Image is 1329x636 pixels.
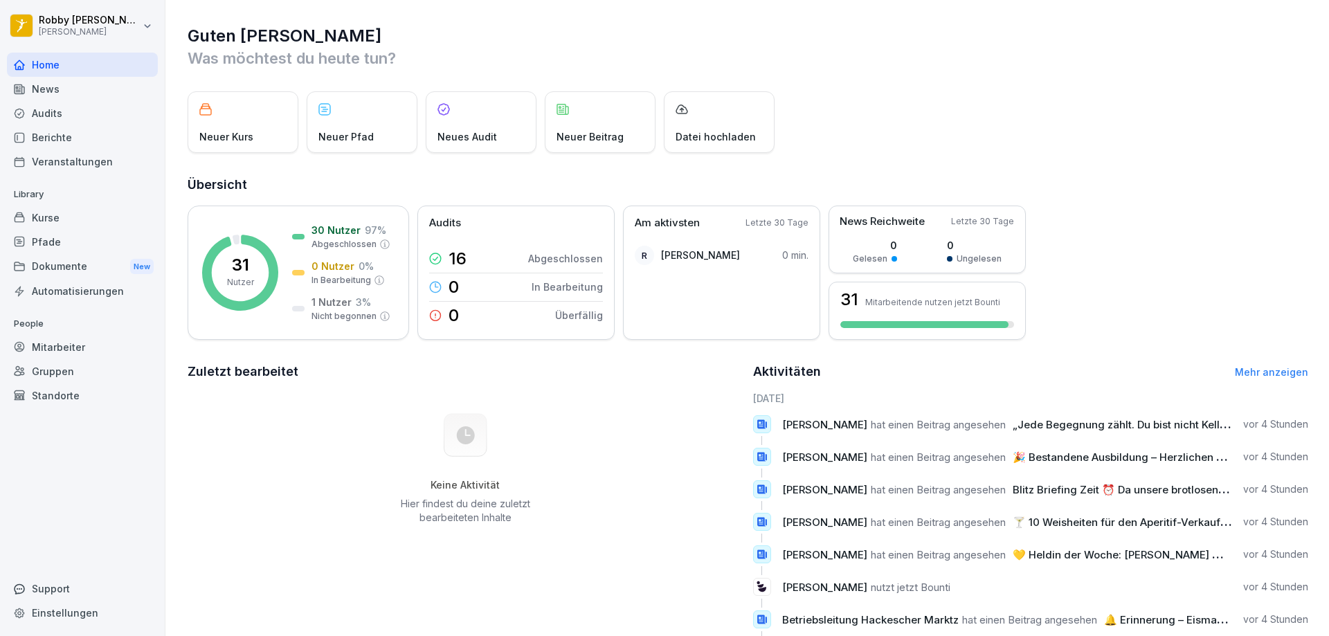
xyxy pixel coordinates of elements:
span: hat einen Beitrag angesehen [962,613,1097,626]
p: vor 4 Stunden [1243,515,1308,529]
p: 0 min. [782,248,808,262]
span: hat einen Beitrag angesehen [871,483,1006,496]
p: 1 Nutzer [311,295,352,309]
p: 0 Nutzer [311,259,354,273]
p: vor 4 Stunden [1243,547,1308,561]
a: Audits [7,101,158,125]
a: Pfade [7,230,158,254]
p: 0 [449,307,459,324]
p: Neuer Beitrag [557,129,624,144]
h5: Keine Aktivität [395,479,535,491]
p: Abgeschlossen [311,238,377,251]
p: [PERSON_NAME] [39,27,140,37]
span: hat einen Beitrag angesehen [871,418,1006,431]
p: In Bearbeitung [532,280,603,294]
p: Nutzer [227,276,254,289]
p: Neuer Pfad [318,129,374,144]
p: Letzte 30 Tage [951,215,1014,228]
p: 31 [232,257,249,273]
p: Neues Audit [437,129,497,144]
p: Hier findest du deine zuletzt bearbeiteten Inhalte [395,497,535,525]
p: Gelesen [853,253,887,265]
a: Berichte [7,125,158,149]
p: Audits [429,215,461,231]
a: Mitarbeiter [7,335,158,359]
a: Kurse [7,206,158,230]
h1: Guten [PERSON_NAME] [188,25,1308,47]
h6: [DATE] [753,391,1309,406]
p: Überfällig [555,308,603,322]
p: Abgeschlossen [528,251,603,266]
a: Gruppen [7,359,158,383]
p: People [7,313,158,335]
a: DokumenteNew [7,254,158,280]
span: Betriebsleitung Hackescher Marktz [782,613,959,626]
span: [PERSON_NAME] [782,581,867,594]
span: nutzt jetzt Bounti [871,581,950,594]
p: Neuer Kurs [199,129,253,144]
p: 97 % [365,223,386,237]
span: [PERSON_NAME] [782,483,867,496]
span: hat einen Beitrag angesehen [871,548,1006,561]
p: Was möchtest du heute tun? [188,47,1308,69]
p: 0 [853,238,897,253]
p: vor 4 Stunden [1243,417,1308,431]
a: Home [7,53,158,77]
a: Einstellungen [7,601,158,625]
span: [PERSON_NAME] [782,418,867,431]
p: Nicht begonnen [311,310,377,322]
p: vor 4 Stunden [1243,450,1308,464]
a: News [7,77,158,101]
span: [PERSON_NAME] [782,451,867,464]
div: Dokumente [7,254,158,280]
p: In Bearbeitung [311,274,371,287]
p: News Reichweite [840,214,925,230]
a: Veranstaltungen [7,149,158,174]
p: Ungelesen [957,253,1002,265]
p: 0 % [359,259,374,273]
p: Mitarbeitende nutzen jetzt Bounti [865,297,1000,307]
p: 0 [947,238,1002,253]
span: hat einen Beitrag angesehen [871,516,1006,529]
p: Library [7,183,158,206]
p: Robby [PERSON_NAME] [39,15,140,26]
p: vor 4 Stunden [1243,612,1308,626]
p: 16 [449,251,467,267]
div: New [130,259,154,275]
span: [PERSON_NAME] [782,548,867,561]
p: 0 [449,279,459,296]
p: Am aktivsten [635,215,700,231]
p: 30 Nutzer [311,223,361,237]
a: Automatisierungen [7,279,158,303]
p: vor 4 Stunden [1243,580,1308,594]
h3: 31 [840,291,858,308]
a: Standorte [7,383,158,408]
h2: Übersicht [188,175,1308,194]
p: Datei hochladen [676,129,756,144]
p: Letzte 30 Tage [745,217,808,229]
h2: Zuletzt bearbeitet [188,362,743,381]
h2: Aktivitäten [753,362,821,381]
p: 3 % [356,295,371,309]
span: [PERSON_NAME] [782,516,867,529]
a: Mehr anzeigen [1235,366,1308,378]
span: hat einen Beitrag angesehen [871,451,1006,464]
div: R [635,246,654,265]
div: Support [7,576,158,601]
p: [PERSON_NAME] [661,248,740,262]
p: vor 4 Stunden [1243,482,1308,496]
